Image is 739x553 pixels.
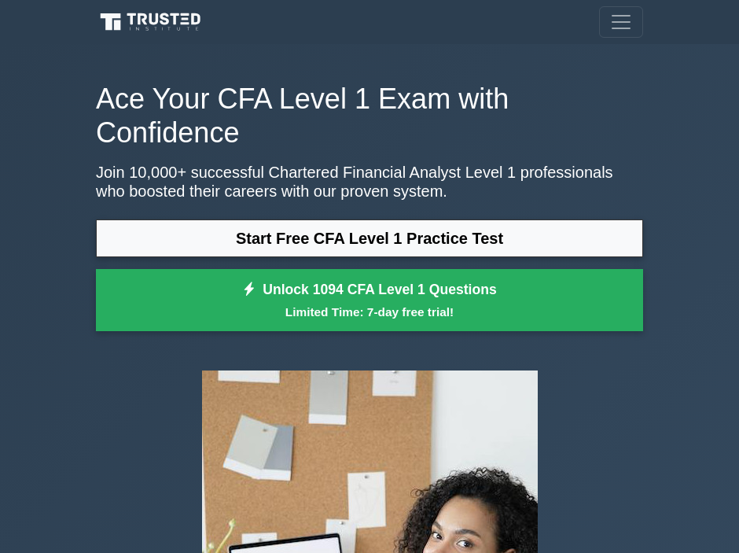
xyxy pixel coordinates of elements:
a: Unlock 1094 CFA Level 1 QuestionsLimited Time: 7-day free trial! [96,269,643,332]
a: Start Free CFA Level 1 Practice Test [96,219,643,257]
small: Limited Time: 7-day free trial! [116,303,623,321]
h1: Ace Your CFA Level 1 Exam with Confidence [96,82,643,150]
button: Toggle navigation [599,6,643,38]
p: Join 10,000+ successful Chartered Financial Analyst Level 1 professionals who boosted their caree... [96,163,643,201]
